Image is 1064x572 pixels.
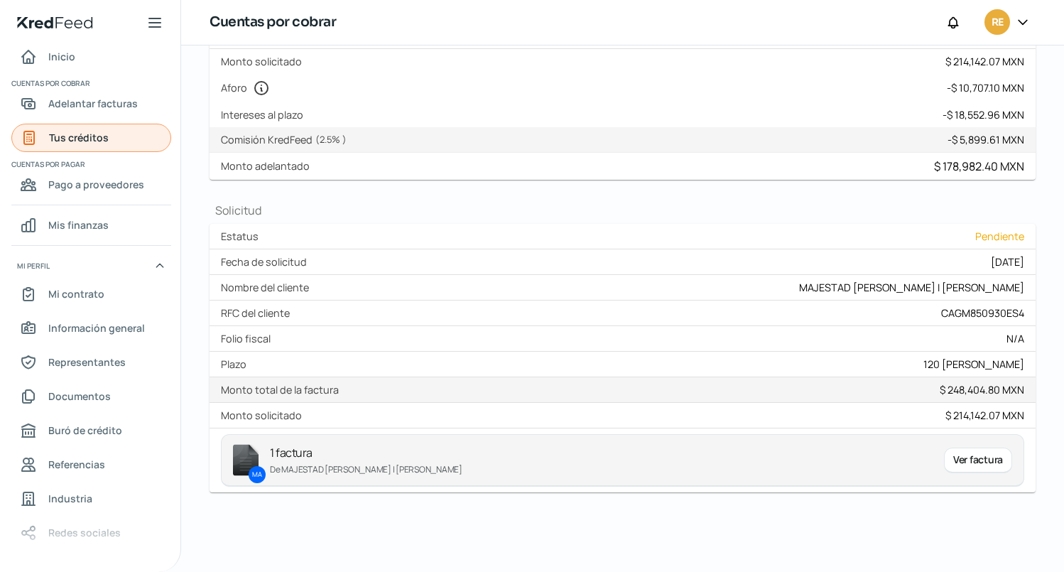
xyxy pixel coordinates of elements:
[210,12,336,33] h1: Cuentas por cobrar
[48,490,92,507] span: Industria
[11,43,171,71] a: Inicio
[210,203,1036,218] h1: Solicitud
[221,80,276,97] label: Aforo
[943,108,1024,122] div: - $ 18,552.96 MXN
[11,280,171,308] a: Mi contrato
[992,14,1003,31] span: RE
[799,281,1024,294] div: MAJESTAD [PERSON_NAME] I [PERSON_NAME]
[11,90,171,118] a: Adelantar facturas
[945,55,1024,68] div: $ 214,142.07 MXN
[48,216,109,234] span: Mis finanzas
[975,230,1024,243] span: Pendiente
[11,211,171,239] a: Mis finanzas
[945,409,1024,422] div: $ 214,142.07 MXN
[940,383,1024,396] div: $ 248,404.80 MXN
[11,124,171,152] a: Tus créditos
[48,319,145,337] span: Información general
[221,332,276,345] label: Folio fiscal
[11,519,171,547] a: Redes sociales
[270,443,933,463] p: 1 factura
[11,485,171,513] a: Industria
[221,230,264,243] label: Estatus
[48,387,111,405] span: Documentos
[11,158,169,171] span: Cuentas por pagar
[48,285,104,303] span: Mi contrato
[315,133,347,146] span: ( 2.5 % )
[948,133,1024,146] div: - $ 5,899.61 MXN
[48,455,105,473] span: Referencias
[944,448,1012,473] div: Ver factura
[11,171,171,199] a: Pago a proveedores
[221,409,308,422] label: Monto solicitado
[947,81,1024,95] div: - $ 10,707.10 MXN
[48,48,75,65] span: Inicio
[221,357,252,371] label: Plazo
[941,306,1024,320] div: CAGM850930ES4
[221,383,344,396] label: Monto total de la factura
[17,259,50,272] span: Mi perfil
[252,469,261,480] p: MA
[1006,332,1024,345] div: N/A
[11,382,171,411] a: Documentos
[11,348,171,377] a: Representantes
[221,281,315,294] label: Nombre del cliente
[11,314,171,342] a: Información general
[270,463,933,477] p: De MAJESTAD [PERSON_NAME] I [PERSON_NAME]
[221,108,309,122] label: Intereses al plazo
[221,133,352,146] label: Comisión KredFeed
[221,255,313,269] label: Fecha de solicitud
[48,176,144,193] span: Pago a proveedores
[11,450,171,479] a: Referencias
[49,129,109,146] span: Tus créditos
[991,255,1024,269] div: [DATE]
[11,77,169,90] span: Cuentas por cobrar
[233,444,259,476] img: invoice-icon
[48,95,138,112] span: Adelantar facturas
[923,357,1024,371] div: 120 [PERSON_NAME]
[221,159,315,173] label: Monto adelantado
[934,158,1024,174] div: $ 178,982.40 MXN
[48,353,126,371] span: Representantes
[221,55,308,68] label: Monto solicitado
[48,421,122,439] span: Buró de crédito
[11,416,171,445] a: Buró de crédito
[221,306,295,320] label: RFC del cliente
[48,524,121,541] span: Redes sociales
